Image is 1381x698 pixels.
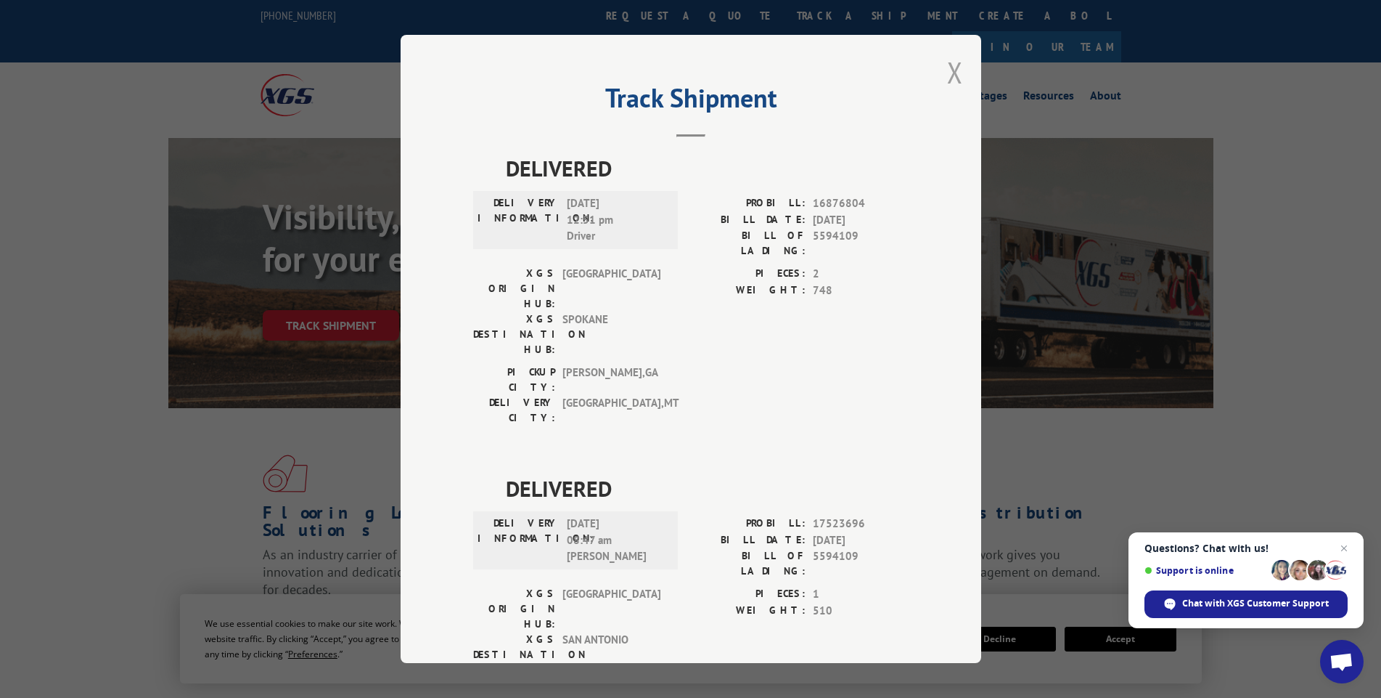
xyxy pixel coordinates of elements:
[813,266,909,283] span: 2
[947,53,963,92] button: Close modal
[478,516,560,565] label: DELIVERY INFORMATION:
[562,266,660,312] span: [GEOGRAPHIC_DATA]
[562,395,660,426] span: [GEOGRAPHIC_DATA] , MT
[691,195,806,212] label: PROBILL:
[562,365,660,395] span: [PERSON_NAME] , GA
[473,365,555,395] label: PICKUP CITY:
[473,312,555,357] label: XGS DESTINATION HUB:
[691,212,806,229] label: BILL DATE:
[1182,597,1329,610] span: Chat with XGS Customer Support
[506,472,909,505] span: DELIVERED
[813,586,909,603] span: 1
[691,603,806,620] label: WEIGHT:
[691,548,806,579] label: BILL OF LADING:
[691,532,806,549] label: BILL DATE:
[691,228,806,259] label: BILL OF LADING:
[813,212,909,229] span: [DATE]
[562,586,660,632] span: [GEOGRAPHIC_DATA]
[691,586,806,603] label: PIECES:
[562,312,660,357] span: SPOKANE
[1144,591,1348,618] div: Chat with XGS Customer Support
[813,532,909,549] span: [DATE]
[691,516,806,532] label: PROBILL:
[478,195,560,245] label: DELIVERY INFORMATION:
[1144,543,1348,554] span: Questions? Chat with us!
[813,516,909,532] span: 17523696
[473,586,555,632] label: XGS ORIGIN HUB:
[1320,640,1364,683] div: Open chat
[473,266,555,312] label: XGS ORIGIN HUB:
[567,195,665,245] span: [DATE] 12:51 pm Driver
[691,266,806,283] label: PIECES:
[1144,565,1266,576] span: Support is online
[562,632,660,678] span: SAN ANTONIO
[506,152,909,184] span: DELIVERED
[813,195,909,212] span: 16876804
[813,228,909,259] span: 5594109
[567,516,665,565] span: [DATE] 08:47 am [PERSON_NAME]
[1335,540,1353,557] span: Close chat
[473,395,555,426] label: DELIVERY CITY:
[813,603,909,620] span: 510
[813,283,909,299] span: 748
[473,88,909,115] h2: Track Shipment
[813,548,909,579] span: 5594109
[473,632,555,678] label: XGS DESTINATION HUB:
[691,283,806,299] label: WEIGHT:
